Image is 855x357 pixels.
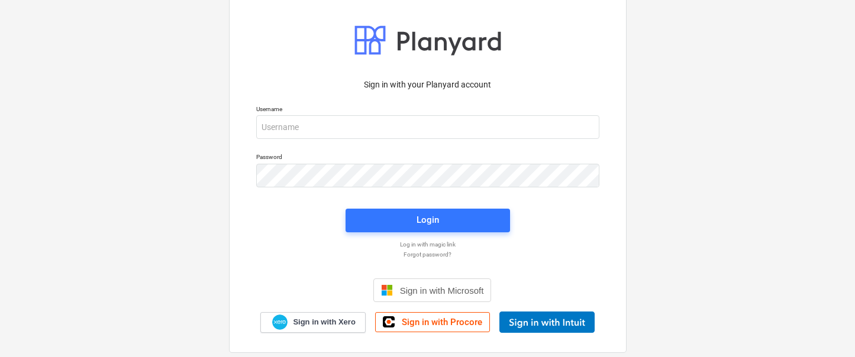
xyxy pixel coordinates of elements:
[346,209,510,232] button: Login
[250,251,605,258] a: Forgot password?
[400,285,484,296] span: Sign in with Microsoft
[260,312,366,333] a: Sign in with Xero
[417,212,439,228] div: Login
[250,241,605,248] a: Log in with magic link
[402,317,482,327] span: Sign in with Procore
[272,314,288,330] img: Xero logo
[375,312,490,332] a: Sign in with Procore
[256,105,599,115] p: Username
[256,79,599,91] p: Sign in with your Planyard account
[381,284,393,296] img: Microsoft logo
[293,317,355,327] span: Sign in with Xero
[256,153,599,163] p: Password
[256,115,599,139] input: Username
